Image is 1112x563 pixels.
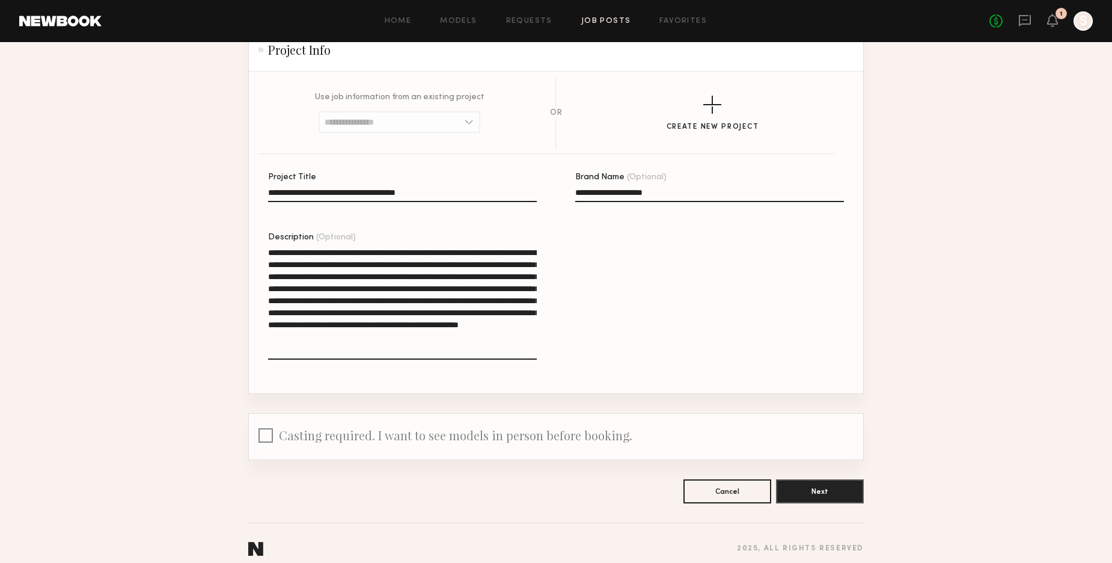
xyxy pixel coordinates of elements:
[776,479,864,503] button: Next
[279,427,632,443] span: Casting required. I want to see models in person before booking.
[506,17,552,25] a: Requests
[1060,11,1063,17] div: 1
[683,479,771,503] button: Cancel
[667,123,759,131] div: Create New Project
[1074,11,1093,31] a: S
[268,233,537,242] div: Description
[268,173,537,182] div: Project Title
[659,17,707,25] a: Favorites
[627,173,667,182] span: (Optional)
[315,93,484,102] p: Use job information from an existing project
[575,173,844,182] div: Brand Name
[667,96,759,131] button: Create New Project
[268,188,537,202] input: Project Title
[737,545,864,553] div: 2025 , all rights reserved
[316,233,356,242] span: (Optional)
[575,188,844,202] input: Brand Name(Optional)
[581,17,631,25] a: Job Posts
[440,17,477,25] a: Models
[258,43,331,57] h2: Project Info
[268,247,537,360] textarea: Description(Optional)
[385,17,412,25] a: Home
[550,109,562,117] div: OR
